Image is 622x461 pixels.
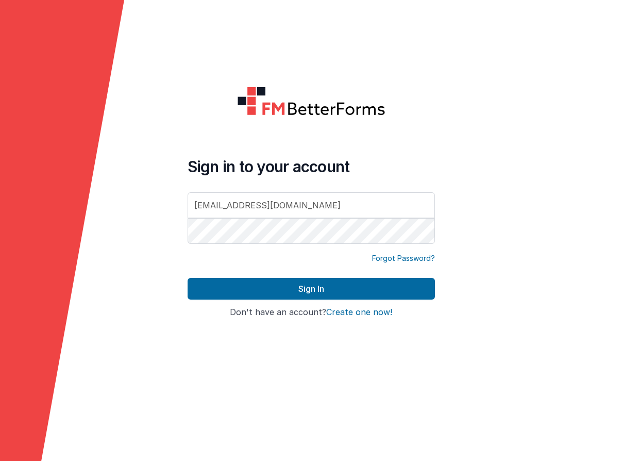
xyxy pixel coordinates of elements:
h4: Don't have an account? [188,308,435,317]
a: Forgot Password? [372,253,435,264]
button: Create one now! [326,308,392,317]
input: Email Address [188,192,435,218]
button: Sign In [188,278,435,300]
h4: Sign in to your account [188,157,435,176]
